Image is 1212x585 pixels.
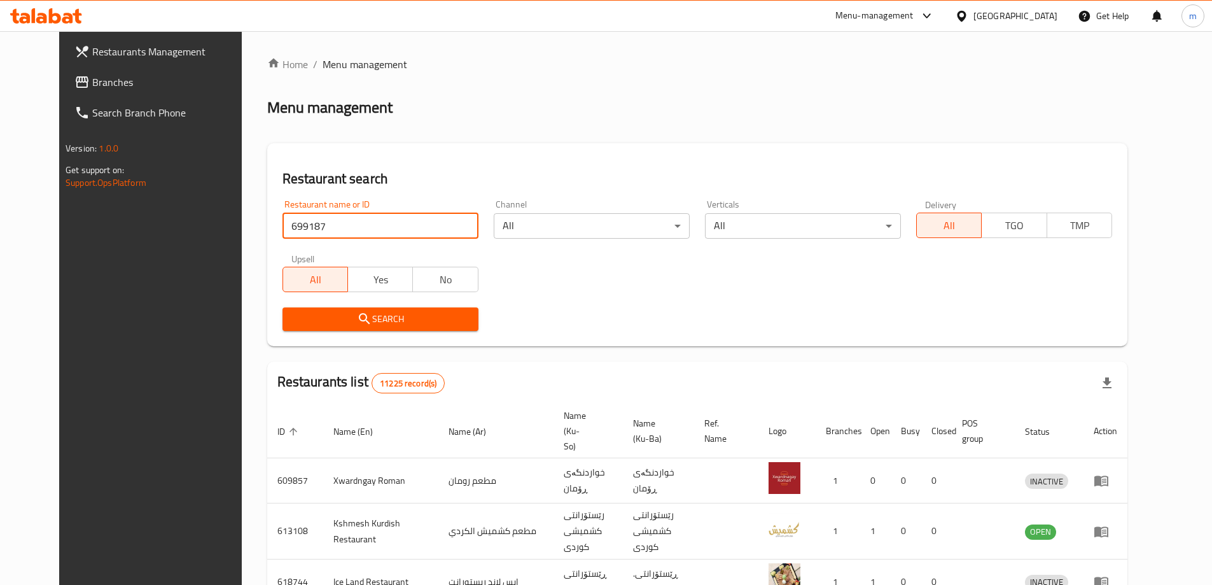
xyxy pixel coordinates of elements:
[564,408,608,454] span: Name (Ku-So)
[64,67,261,97] a: Branches
[835,8,914,24] div: Menu-management
[921,404,952,458] th: Closed
[1094,473,1117,488] div: Menu
[981,213,1047,238] button: TGO
[347,267,413,292] button: Yes
[1094,524,1117,539] div: Menu
[64,36,261,67] a: Restaurants Management
[554,458,623,504] td: خواردنگەی ڕۆمان
[92,44,251,59] span: Restaurants Management
[891,404,921,458] th: Busy
[916,213,982,238] button: All
[323,504,438,560] td: Kshmesh Kurdish Restaurant
[623,458,694,504] td: خواردنگەی ڕۆمان
[449,424,503,439] span: Name (Ar)
[282,169,1112,188] h2: Restaurant search
[769,462,800,494] img: Xwardngay Roman
[267,97,393,118] h2: Menu management
[64,97,261,128] a: Search Branch Phone
[987,216,1041,235] span: TGO
[1025,424,1066,439] span: Status
[921,504,952,560] td: 0
[816,504,860,560] td: 1
[704,416,743,446] span: Ref. Name
[816,458,860,504] td: 1
[267,57,1127,72] nav: breadcrumb
[1189,9,1197,23] span: m
[66,140,97,157] span: Version:
[92,74,251,90] span: Branches
[1052,216,1107,235] span: TMP
[554,504,623,560] td: رێستۆرانتی کشمیشى كوردى
[412,267,478,292] button: No
[353,271,408,289] span: Yes
[267,57,308,72] a: Home
[438,458,554,504] td: مطعم رومان
[323,458,438,504] td: Xwardngay Roman
[925,200,957,209] label: Delivery
[891,504,921,560] td: 0
[860,458,891,504] td: 0
[66,162,124,178] span: Get support on:
[99,140,118,157] span: 1.0.0
[1083,404,1127,458] th: Action
[293,311,468,327] span: Search
[1047,213,1112,238] button: TMP
[282,213,478,239] input: Search for restaurant name or ID..
[323,57,407,72] span: Menu management
[282,267,348,292] button: All
[921,458,952,504] td: 0
[633,416,679,446] span: Name (Ku-Ba)
[282,307,478,331] button: Search
[277,424,302,439] span: ID
[313,57,317,72] li: /
[66,174,146,191] a: Support.OpsPlatform
[860,404,891,458] th: Open
[1092,368,1122,398] div: Export file
[92,105,251,120] span: Search Branch Phone
[418,271,473,289] span: No
[494,213,690,239] div: All
[816,404,860,458] th: Branches
[891,458,921,504] td: 0
[1025,525,1056,540] div: OPEN
[1025,474,1068,489] span: INACTIVE
[277,372,445,393] h2: Restaurants list
[267,458,323,504] td: 609857
[372,373,445,393] div: Total records count
[267,504,323,560] td: 613108
[769,513,800,545] img: Kshmesh Kurdish Restaurant
[973,9,1057,23] div: [GEOGRAPHIC_DATA]
[372,377,444,390] span: 11225 record(s)
[705,213,901,239] div: All
[962,416,1000,446] span: POS group
[333,424,389,439] span: Name (En)
[1025,474,1068,489] div: INACTIVE
[860,504,891,560] td: 1
[623,504,694,560] td: رێستۆرانتی کشمیشى كوردى
[291,254,315,263] label: Upsell
[922,216,977,235] span: All
[438,504,554,560] td: مطعم كشميش الكردي
[288,271,343,289] span: All
[1025,525,1056,539] span: OPEN
[758,404,816,458] th: Logo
